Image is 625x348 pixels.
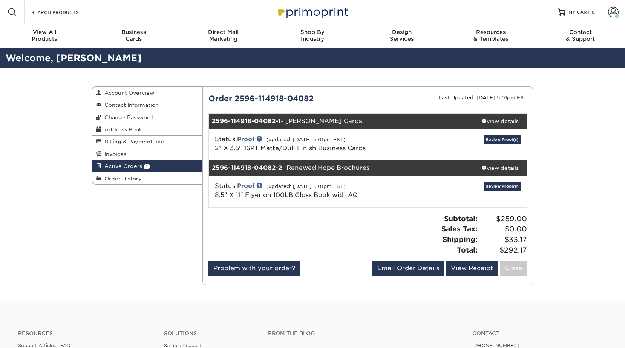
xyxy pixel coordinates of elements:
[484,135,521,144] a: Review Proof(s)
[357,29,446,42] div: Services
[268,29,357,35] span: Shop By
[268,29,357,42] div: Industry
[164,330,257,337] h4: Solutions
[92,172,202,184] a: Order History
[101,126,142,132] span: Address Book
[101,102,159,108] span: Contact Information
[457,246,478,254] strong: Total:
[275,4,350,20] img: Primoprint
[31,8,104,17] input: SEARCH PRODUCTS.....
[357,29,446,35] span: Design
[92,123,202,136] a: Address Book
[144,164,150,169] span: 1
[536,29,625,35] span: Contact
[568,9,590,15] span: MY CART
[536,24,625,48] a: Contact& Support
[209,182,421,200] div: Status:
[101,163,142,169] span: Active Orders
[237,182,254,189] a: Proof
[591,9,595,15] span: 0
[444,214,478,223] strong: Subtotal:
[208,261,300,276] a: Problem with your order?
[237,136,254,143] a: Proof
[446,261,498,276] a: View Receipt
[212,164,282,171] strong: 2596-114918-04082-2
[101,90,154,96] span: Account Overview
[215,145,366,152] a: 2" X 3.5" 16PT Matte/Dull Finish Business Cards
[480,234,527,245] span: $33.17
[89,29,179,42] div: Cards
[92,99,202,111] a: Contact Information
[92,148,202,160] a: Invoices
[268,330,452,337] h4: From the Blog
[209,114,474,129] div: - [PERSON_NAME] Cards
[179,29,268,35] span: Direct Mail
[484,182,521,191] a: Review Proof(s)
[209,135,421,153] div: Status:
[212,117,281,125] strong: 2596-114918-04082-1
[473,117,527,125] div: view details
[473,114,527,129] a: view details
[179,29,268,42] div: Marketing
[480,214,527,224] span: $259.00
[480,224,527,234] span: $0.00
[179,24,268,48] a: Direct MailMarketing
[536,29,625,42] div: & Support
[441,225,478,233] strong: Sales Tax:
[446,29,536,35] span: Resources
[473,160,527,176] a: view details
[472,330,607,337] a: Contact
[92,160,202,172] a: Active Orders 1
[446,24,536,48] a: Resources& Templates
[480,245,527,256] span: $292.17
[101,139,164,145] span: Billing & Payment Info
[92,111,202,123] a: Change Password
[203,93,368,104] div: Order 2596-114918-04082
[89,24,179,48] a: BusinessCards
[357,24,446,48] a: DesignServices
[372,261,444,276] a: Email Order Details
[439,95,527,100] small: Last Updated: [DATE] 5:01pm EST
[266,183,346,189] small: (updated: [DATE] 5:01pm EST)
[473,164,527,172] div: view details
[101,176,142,182] span: Order History
[446,29,536,42] div: & Templates
[101,114,153,120] span: Change Password
[92,136,202,148] a: Billing & Payment Info
[266,137,346,142] small: (updated: [DATE] 5:01pm EST)
[89,29,179,35] span: Business
[101,151,126,157] span: Invoices
[500,261,527,276] a: Close
[215,191,358,199] a: 8.5" X 11" Flyer on 100LB Gloss Book with AQ
[268,24,357,48] a: Shop ByIndustry
[209,160,474,176] div: - Renewed Hope Brochures
[443,235,478,243] strong: Shipping:
[18,330,153,337] h4: Resources
[92,87,202,99] a: Account Overview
